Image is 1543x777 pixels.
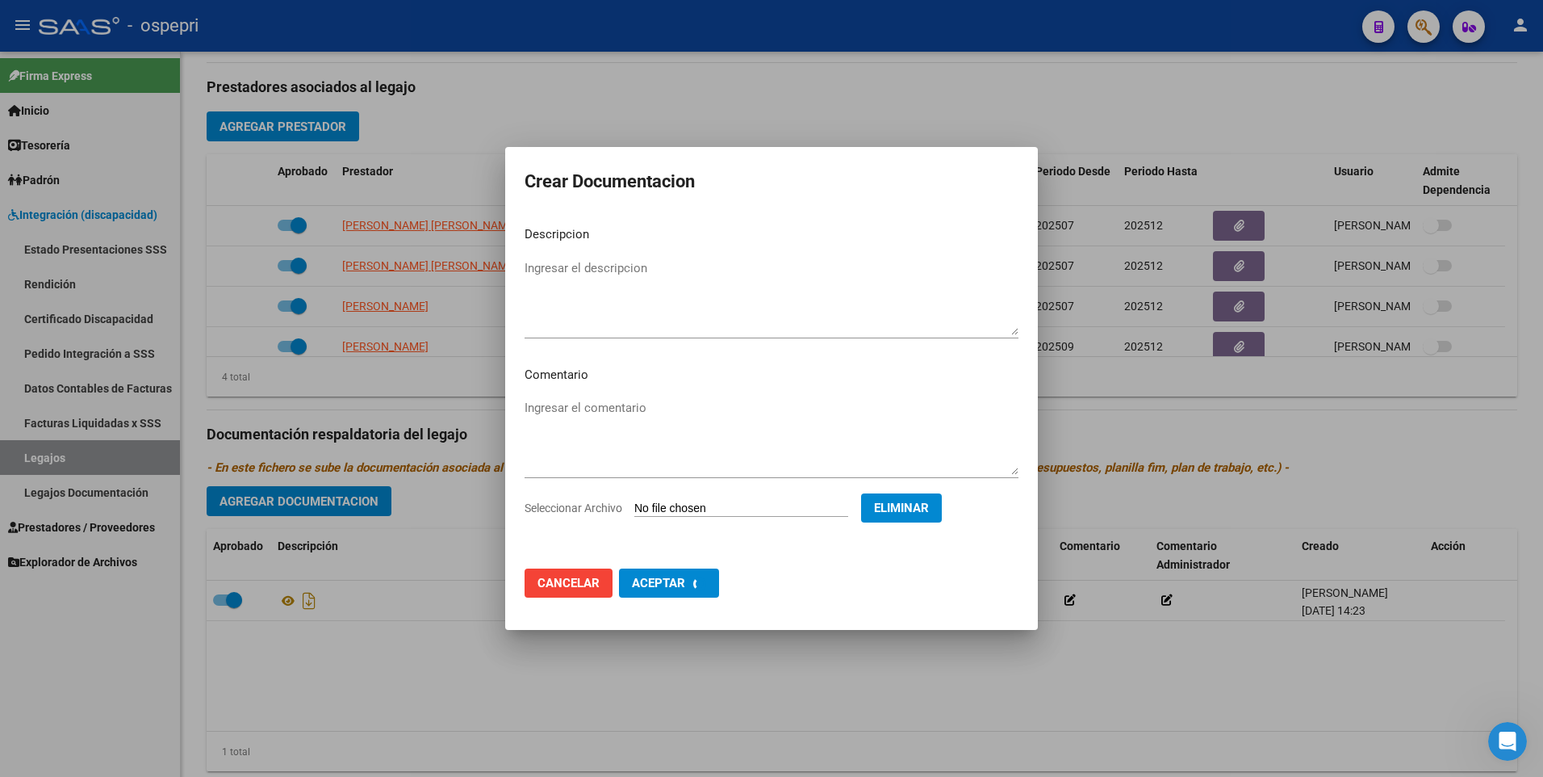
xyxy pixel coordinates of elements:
[874,501,929,515] span: Eliminar
[525,225,1018,244] p: Descripcion
[525,366,1018,384] p: Comentario
[632,576,685,590] span: Aceptar
[537,576,600,590] span: Cancelar
[1488,722,1527,761] iframe: Intercom live chat
[525,502,622,514] span: Seleccionar Archivo
[619,569,719,598] button: Aceptar
[525,166,1018,197] h2: Crear Documentacion
[525,569,613,598] button: Cancelar
[861,493,942,523] button: Eliminar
